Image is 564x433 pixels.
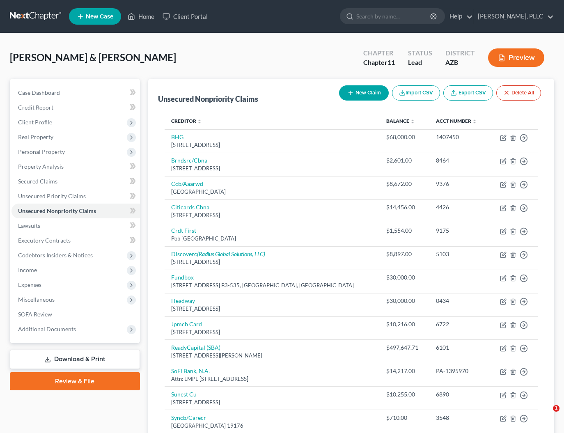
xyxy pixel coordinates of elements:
a: [PERSON_NAME], PLLC [474,9,554,24]
div: $30,000.00 [386,297,423,305]
a: Crdt First [171,227,196,234]
div: 8464 [436,156,482,165]
div: $1,554.00 [386,227,423,235]
div: Unsecured Nonpriority Claims [158,94,258,104]
a: Unsecured Priority Claims [11,189,140,204]
button: Import CSV [392,85,440,101]
div: $497,647.71 [386,344,423,352]
a: Creditor unfold_more [171,118,202,124]
div: $8,897.00 [386,250,423,258]
a: Export CSV [443,85,493,101]
span: Executory Contracts [18,237,71,244]
a: SOFA Review [11,307,140,322]
button: Preview [488,48,544,67]
a: BHG [171,133,183,140]
div: 5103 [436,250,482,258]
div: Chapter [363,48,395,58]
a: Help [445,9,473,24]
span: Additional Documents [18,325,76,332]
i: unfold_more [472,119,477,124]
div: $30,000.00 [386,273,423,282]
span: Property Analysis [18,163,64,170]
span: Credit Report [18,104,53,111]
span: Expenses [18,281,41,288]
span: Lawsuits [18,222,40,229]
span: 11 [387,58,395,66]
div: AZB [445,58,475,67]
span: Codebtors Insiders & Notices [18,252,93,259]
div: Pob [GEOGRAPHIC_DATA] [171,235,374,243]
div: $14,217.00 [386,367,423,375]
div: 3548 [436,414,482,422]
span: Personal Property [18,148,65,155]
div: [STREET_ADDRESS] [171,141,374,149]
div: 6722 [436,320,482,328]
i: (Radius Global Solutions, LLC) [197,250,265,257]
div: 6101 [436,344,482,352]
div: 4426 [436,203,482,211]
button: New Claim [339,85,389,101]
div: [STREET_ADDRESS] B3-535, [GEOGRAPHIC_DATA], [GEOGRAPHIC_DATA] [171,282,374,289]
div: 1407450 [436,133,482,141]
a: Citicards Cbna [171,204,209,211]
span: Real Property [18,133,53,140]
input: Search by name... [356,9,431,24]
a: Credit Report [11,100,140,115]
div: [STREET_ADDRESS] [171,211,374,219]
div: [STREET_ADDRESS] [171,399,374,406]
div: $14,456.00 [386,203,423,211]
span: Secured Claims [18,178,57,185]
div: [GEOGRAPHIC_DATA] [171,188,374,196]
div: 6890 [436,390,482,399]
a: Unsecured Nonpriority Claims [11,204,140,218]
span: Case Dashboard [18,89,60,96]
a: Fundbox [171,274,194,281]
div: $10,216.00 [386,320,423,328]
a: Jpmcb Card [171,321,202,328]
i: unfold_more [197,119,202,124]
a: Download & Print [10,350,140,369]
span: Client Profile [18,119,52,126]
div: PA-1395970 [436,367,482,375]
div: 0434 [436,297,482,305]
a: Secured Claims [11,174,140,189]
div: [GEOGRAPHIC_DATA] 19176 [171,422,374,430]
span: 1 [553,405,559,412]
span: Miscellaneous [18,296,55,303]
a: Case Dashboard [11,85,140,100]
div: [STREET_ADDRESS] [171,328,374,336]
div: 9376 [436,180,482,188]
button: Delete All [496,85,541,101]
div: [STREET_ADDRESS] [171,258,374,266]
a: Home [124,9,158,24]
a: Balance unfold_more [386,118,415,124]
div: $2,601.00 [386,156,423,165]
span: New Case [86,14,113,20]
a: Review & File [10,372,140,390]
a: Executory Contracts [11,233,140,248]
div: $10,255.00 [386,390,423,399]
div: Chapter [363,58,395,67]
div: $8,672.00 [386,180,423,188]
a: Brndsrc/Cbna [171,157,207,164]
span: Unsecured Priority Claims [18,192,86,199]
a: Acct Number unfold_more [436,118,477,124]
div: [STREET_ADDRESS] [171,305,374,313]
span: SOFA Review [18,311,52,318]
div: Status [408,48,432,58]
i: unfold_more [410,119,415,124]
div: $710.00 [386,414,423,422]
a: Ccb/Aaarwd [171,180,203,187]
a: Syncb/Carecr [171,414,206,421]
div: $68,000.00 [386,133,423,141]
a: Suncst Cu [171,391,197,398]
a: Client Portal [158,9,212,24]
a: Headway [171,297,195,304]
span: Unsecured Nonpriority Claims [18,207,96,214]
a: SoFi Bank, N.A. [171,367,210,374]
a: ReadyCapital (SBA) [171,344,220,351]
span: [PERSON_NAME] & [PERSON_NAME] [10,51,176,63]
a: Lawsuits [11,218,140,233]
div: Attn: LMPL [STREET_ADDRESS] [171,375,374,383]
a: Property Analysis [11,159,140,174]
